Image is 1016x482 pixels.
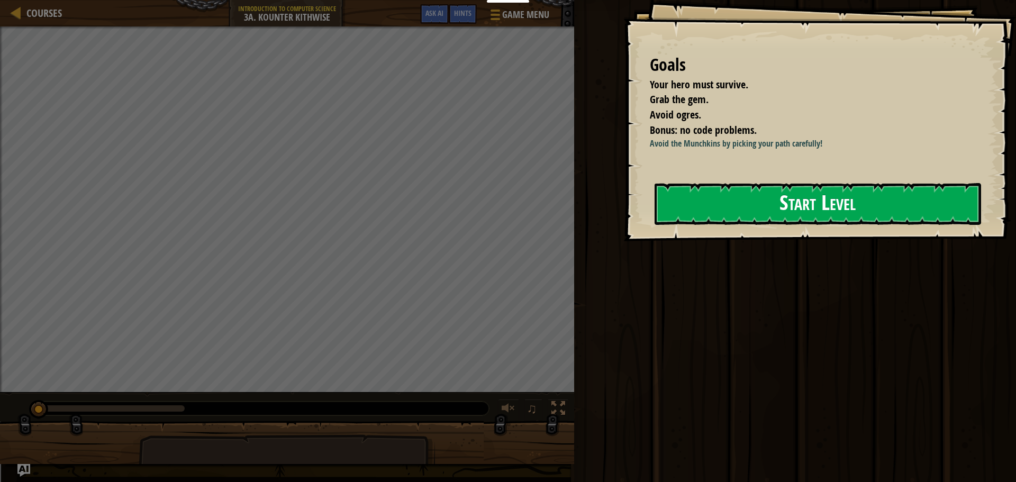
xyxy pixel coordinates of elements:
[650,77,748,92] span: Your hero must survive.
[4,42,1012,52] div: Options
[420,4,449,24] button: Ask AI
[4,23,1012,33] div: Move To ...
[17,464,30,477] button: Ask AI
[524,399,542,421] button: ♫
[454,8,471,18] span: Hints
[4,4,1012,14] div: Sort A > Z
[498,399,519,421] button: Adjust volume
[637,92,976,107] li: Grab the gem.
[26,6,62,20] span: Courses
[4,52,1012,61] div: Sign out
[548,399,569,421] button: Toggle fullscreen
[637,107,976,123] li: Avoid ogres.
[4,61,1012,71] div: Rename
[650,138,987,150] p: Avoid the Munchkins by picking your path carefully!
[482,4,556,29] button: Game Menu
[4,71,1012,80] div: Move To ...
[425,8,443,18] span: Ask AI
[637,123,976,138] li: Bonus: no code problems.
[527,401,537,416] span: ♫
[650,107,701,122] span: Avoid ogres.
[650,92,709,106] span: Grab the gem.
[650,53,979,77] div: Goals
[637,77,976,93] li: Your hero must survive.
[21,6,62,20] a: Courses
[655,183,981,225] button: Start Level
[650,123,757,137] span: Bonus: no code problems.
[4,14,1012,23] div: Sort New > Old
[4,33,1012,42] div: Delete
[502,8,549,22] span: Game Menu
